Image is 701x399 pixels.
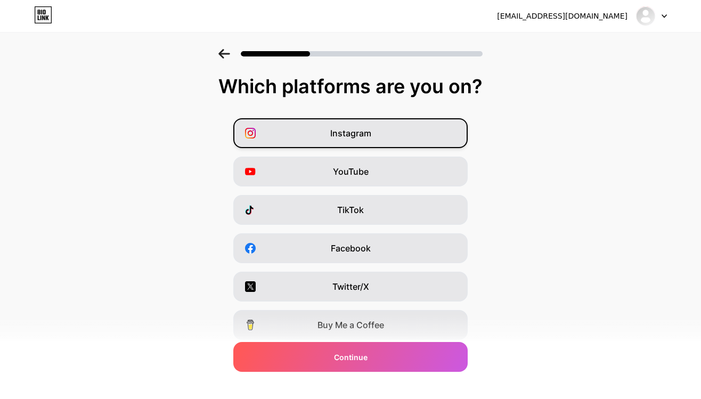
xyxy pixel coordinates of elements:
[330,127,371,140] span: Instagram
[317,319,384,331] span: Buy Me a Coffee
[334,352,368,363] span: Continue
[497,11,627,22] div: [EMAIL_ADDRESS][DOMAIN_NAME]
[331,242,371,255] span: Facebook
[11,76,690,97] div: Which platforms are you on?
[337,203,364,216] span: TikTok
[333,165,369,178] span: YouTube
[332,280,369,293] span: Twitter/X
[635,6,656,26] img: aku_bandar919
